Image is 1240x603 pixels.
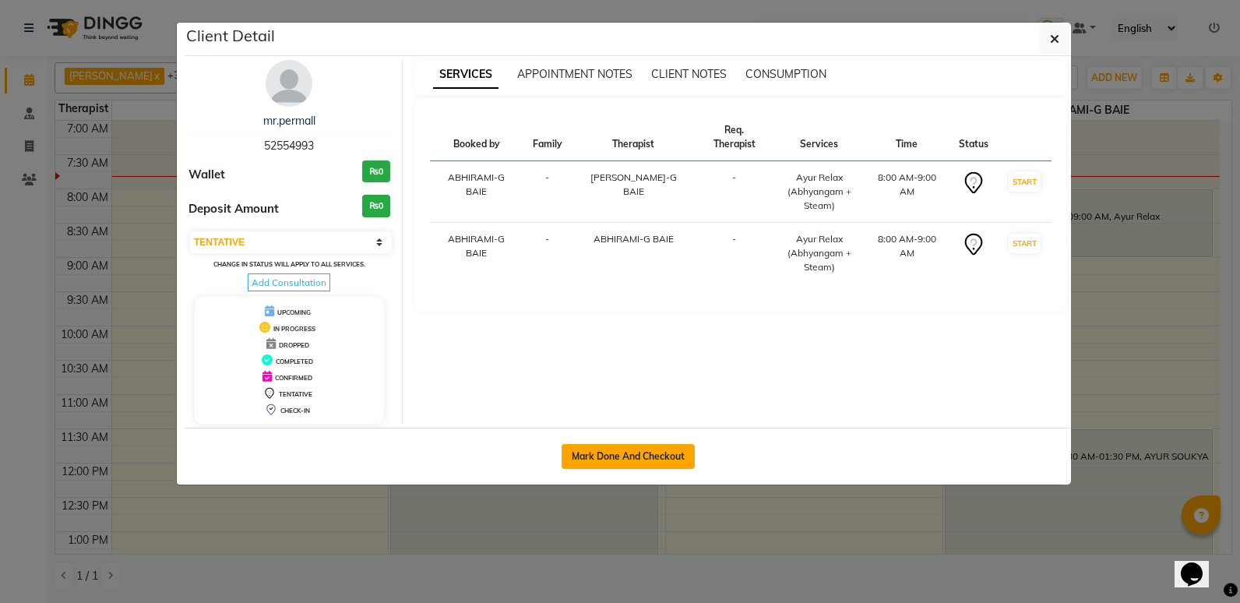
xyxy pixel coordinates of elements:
span: [PERSON_NAME]-G BAIE [590,171,677,197]
span: ABHIRAMI-G BAIE [594,233,674,245]
td: - [695,223,773,284]
td: ABHIRAMI-G BAIE [430,161,523,223]
th: Time [865,114,949,161]
a: mr.permall [263,114,315,128]
div: Ayur Relax (Abhyangam + Steam) [784,171,855,213]
span: SERVICES [433,61,498,89]
span: CONFIRMED [275,374,312,382]
th: Status [949,114,998,161]
th: Therapist [572,114,695,161]
span: 52554993 [264,139,314,153]
span: CONSUMPTION [745,67,826,81]
td: ABHIRAMI-G BAIE [430,223,523,284]
button: START [1009,234,1041,253]
span: Wallet [188,166,225,184]
small: Change in status will apply to all services. [213,260,365,268]
span: CLIENT NOTES [651,67,727,81]
th: Booked by [430,114,523,161]
th: Services [774,114,865,161]
span: Deposit Amount [188,200,279,218]
span: DROPPED [279,341,309,349]
span: IN PROGRESS [273,325,315,333]
div: Ayur Relax (Abhyangam + Steam) [784,232,855,274]
td: 8:00 AM-9:00 AM [865,223,949,284]
img: avatar [266,60,312,107]
iframe: chat widget [1175,541,1224,587]
span: UPCOMING [277,309,311,316]
td: - [523,223,572,284]
td: - [523,161,572,223]
h3: ₨0 [362,195,390,217]
button: Mark Done And Checkout [562,444,695,469]
h5: Client Detail [186,24,275,48]
button: START [1009,172,1041,192]
td: - [695,161,773,223]
span: COMPLETED [276,358,313,365]
td: 8:00 AM-9:00 AM [865,161,949,223]
h3: ₨0 [362,160,390,183]
th: Req. Therapist [695,114,773,161]
span: CHECK-IN [280,407,310,414]
span: TENTATIVE [279,390,312,398]
th: Family [523,114,572,161]
span: APPOINTMENT NOTES [517,67,632,81]
span: Add Consultation [248,273,330,291]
